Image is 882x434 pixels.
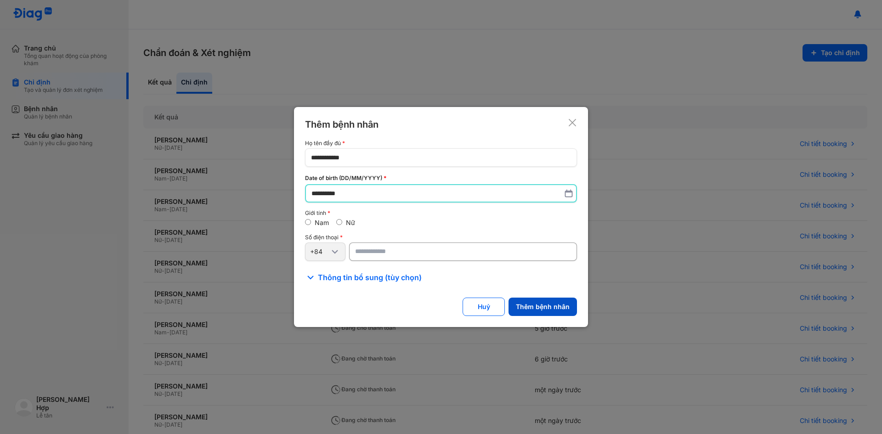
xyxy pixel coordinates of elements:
label: Nam [315,219,329,226]
button: Thêm bệnh nhân [509,298,577,316]
div: Họ tên đầy đủ [305,140,577,147]
button: Huỷ [463,298,505,316]
div: Số điện thoại [305,234,577,241]
div: Giới tính [305,210,577,216]
div: Date of birth (DD/MM/YYYY) [305,174,577,182]
div: +84 [310,248,329,256]
span: Thông tin bổ sung (tùy chọn) [318,272,422,283]
div: Thêm bệnh nhân [305,118,379,131]
label: Nữ [346,219,355,226]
